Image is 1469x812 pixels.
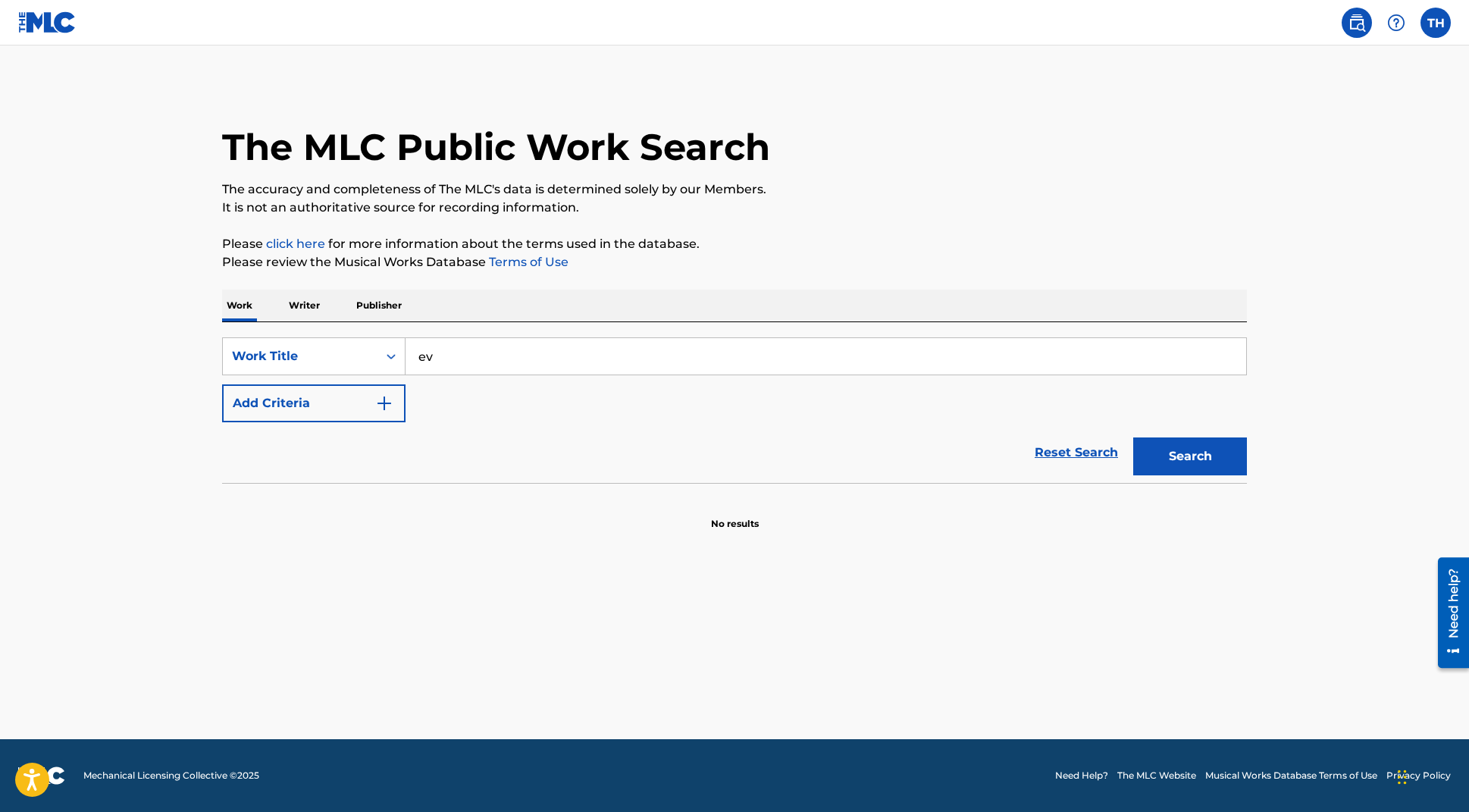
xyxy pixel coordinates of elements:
[375,394,393,412] img: 9d2ae6d4665cec9f34b9.svg
[222,199,1247,217] p: It is not an authoritative source for recording information.
[1387,14,1405,32] img: help
[486,255,568,269] a: Terms of Use
[1427,551,1469,673] iframe: Resource Center
[83,769,259,782] span: Mechanical Licensing Collective © 2025
[284,290,324,321] p: Writer
[222,180,1247,199] p: The accuracy and completeness of The MLC's data is determined solely by our Members.
[222,290,257,321] p: Work
[222,235,1247,253] p: Please for more information about the terms used in the database.
[1420,8,1451,38] div: User Menu
[222,384,406,422] button: Add Criteria
[222,124,770,170] h1: The MLC Public Work Search
[711,499,759,531] p: No results
[1055,769,1108,782] a: Need Help?
[1348,14,1366,32] img: search
[266,237,325,251] a: click here
[1386,769,1451,782] a: Privacy Policy
[1342,8,1372,38] a: Public Search
[18,11,77,33] img: MLC Logo
[222,253,1247,271] p: Please review the Musical Works Database
[232,347,368,365] div: Work Title
[1205,769,1377,782] a: Musical Works Database Terms of Use
[1133,437,1247,475] button: Search
[18,767,65,785] img: logo
[1381,8,1411,38] div: Help
[352,290,406,321] p: Publisher
[1117,769,1196,782] a: The MLC Website
[1393,739,1469,812] iframe: Chat Widget
[1027,436,1126,469] a: Reset Search
[222,337,1247,483] form: Search Form
[1398,754,1407,800] div: Drag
